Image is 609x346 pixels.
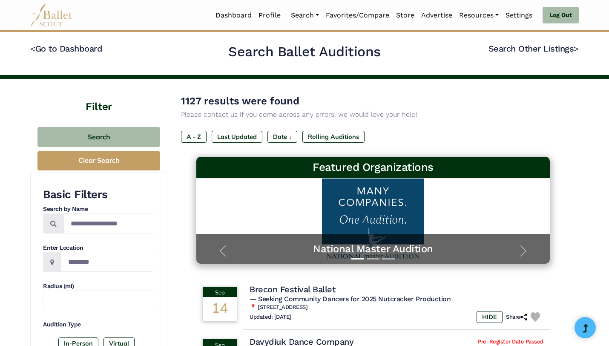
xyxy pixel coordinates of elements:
[63,213,153,234] input: Search by names...
[37,127,160,147] button: Search
[574,43,579,54] code: >
[502,6,536,24] a: Settings
[43,205,153,213] h4: Search by Name
[250,304,543,311] h6: 📍 [STREET_ADDRESS]
[212,131,262,143] label: Last Updated
[250,284,335,295] h4: Brecon Festival Ballet
[267,131,297,143] label: Date ↓
[382,254,395,264] button: Slide 3
[506,314,527,321] h6: Share
[30,43,102,54] a: <Go to Dashboard
[212,6,255,24] a: Dashboard
[203,287,237,297] div: Sep
[203,297,237,321] div: 14
[181,95,299,107] span: 1127 results were found
[302,131,365,143] label: Rolling Auditions
[37,151,160,170] button: Clear Search
[477,311,503,323] label: HIDE
[418,6,456,24] a: Advertise
[322,6,393,24] a: Favorites/Compare
[351,254,364,264] button: Slide 1
[30,79,167,114] h4: Filter
[488,43,579,54] a: Search Other Listings>
[250,295,451,303] span: — Seeking Community Dancers for 2025 Nutcracker Production
[61,252,153,272] input: Location
[181,131,207,143] label: A - Z
[367,254,379,264] button: Slide 2
[43,282,153,291] h4: Radius (mi)
[250,314,291,321] h6: Updated: [DATE]
[543,7,579,24] a: Log Out
[203,160,543,175] h3: Featured Organizations
[255,6,284,24] a: Profile
[205,242,541,256] a: National Master Audition
[456,6,502,24] a: Resources
[30,43,35,54] code: <
[43,320,153,329] h4: Audition Type
[43,244,153,252] h4: Enter Location
[393,6,418,24] a: Store
[287,6,322,24] a: Search
[181,109,565,120] p: Please contact us if you come across any errors, we would love your help!
[228,43,381,61] h2: Search Ballet Auditions
[43,187,153,202] h3: Basic Filters
[478,338,543,346] span: Pre-Register Date Passed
